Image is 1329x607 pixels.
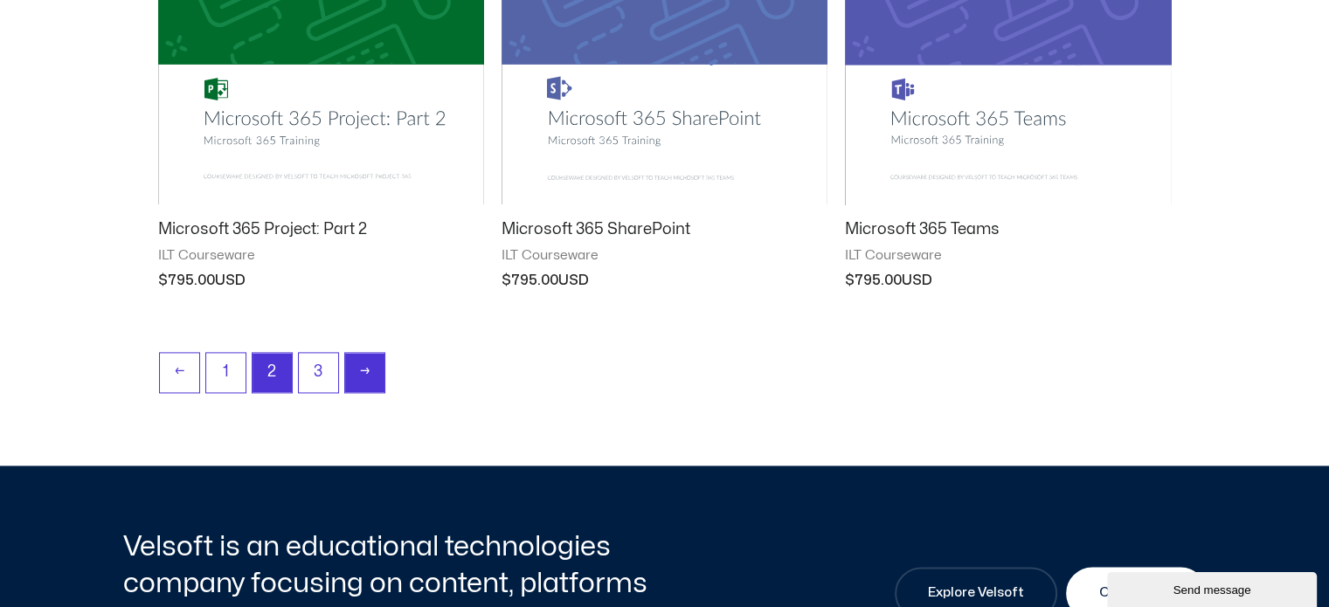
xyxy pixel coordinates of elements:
h2: Microsoft 365 Teams [845,219,1171,239]
h2: Microsoft 365 SharePoint [502,219,827,239]
span: Page 2 [253,353,292,392]
span: $ [158,273,168,287]
a: Microsoft 365 SharePoint [502,219,827,247]
a: Microsoft 365 Project: Part 2 [158,219,484,247]
span: $ [845,273,855,287]
span: Explore Velsoft [928,583,1024,604]
a: ← [160,353,199,392]
span: ILT Courseware [502,247,827,265]
a: Page 1 [206,353,246,392]
a: → [345,353,384,392]
span: ILT Courseware [845,247,1171,265]
h2: Microsoft 365 Project: Part 2 [158,219,484,239]
bdi: 795.00 [502,273,558,287]
span: $ [502,273,511,287]
bdi: 795.00 [845,273,902,287]
a: Page 3 [299,353,338,392]
iframe: chat widget [1107,569,1320,607]
nav: Product Pagination [158,352,1172,402]
bdi: 795.00 [158,273,215,287]
span: Contact Us [1099,583,1173,604]
span: ILT Courseware [158,247,484,265]
a: Microsoft 365 Teams [845,219,1171,247]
